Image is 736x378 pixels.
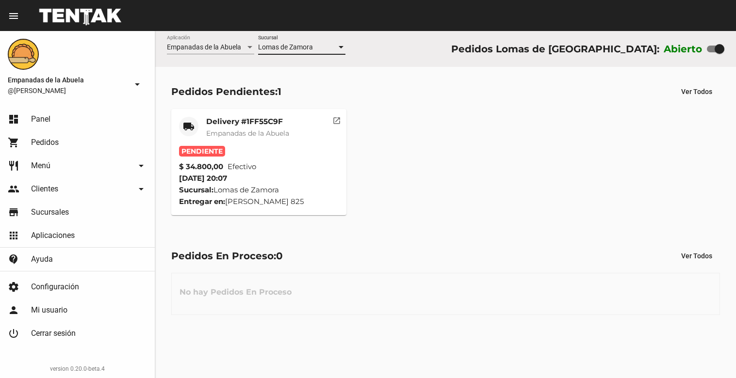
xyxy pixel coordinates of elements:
mat-icon: apps [8,230,19,241]
div: version 0.20.0-beta.4 [8,364,147,374]
span: Panel [31,114,50,124]
span: Menú [31,161,50,171]
strong: $ 34.800,00 [179,161,223,173]
span: Ayuda [31,254,53,264]
mat-icon: restaurant [8,160,19,172]
span: Pedidos [31,138,59,147]
mat-icon: arrow_drop_down [135,183,147,195]
div: Pedidos Pendientes: [171,84,281,99]
strong: Sucursal: [179,185,213,194]
span: 1 [278,86,281,97]
span: @[PERSON_NAME] [8,86,128,95]
span: Sucursales [31,207,69,217]
span: Empanadas de la Abuela [206,129,289,138]
button: Ver Todos [673,83,720,100]
span: Aplicaciones [31,231,75,240]
span: [DATE] 20:07 [179,173,227,183]
mat-icon: open_in_new [332,115,341,124]
mat-icon: settings [8,281,19,293]
mat-icon: shopping_cart [8,137,19,148]
mat-card-title: Delivery #1FF55C9F [206,117,289,126]
span: Empanadas de la Abuela [167,43,241,51]
mat-icon: local_shipping [183,121,195,132]
span: Ver Todos [681,88,712,95]
span: Configuración [31,282,79,292]
mat-icon: dashboard [8,113,19,125]
mat-icon: arrow_drop_down [135,160,147,172]
span: Ver Todos [681,252,712,260]
div: Pedidos En Proceso: [171,248,283,264]
button: Ver Todos [673,247,720,265]
span: Pendiente [179,146,225,157]
mat-icon: power_settings_new [8,328,19,339]
span: Efectivo [228,161,256,173]
div: Lomas de Zamora [179,184,339,196]
mat-icon: contact_support [8,253,19,265]
img: f0136945-ed32-4f7c-91e3-a375bc4bb2c5.png [8,39,39,70]
span: 0 [276,250,283,262]
mat-icon: person [8,304,19,316]
mat-icon: people [8,183,19,195]
mat-icon: arrow_drop_down [131,79,143,90]
span: Clientes [31,184,58,194]
span: Mi usuario [31,305,67,315]
label: Abierto [664,41,703,57]
iframe: chat widget [695,339,726,368]
div: [PERSON_NAME] 825 [179,196,339,207]
div: Pedidos Lomas de [GEOGRAPHIC_DATA]: [451,41,659,57]
h3: No hay Pedidos En Proceso [172,278,299,307]
mat-icon: store [8,206,19,218]
span: Empanadas de la Abuela [8,74,128,86]
mat-icon: menu [8,10,19,22]
span: Lomas de Zamora [258,43,313,51]
span: Cerrar sesión [31,329,76,338]
strong: Entregar en: [179,197,225,206]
